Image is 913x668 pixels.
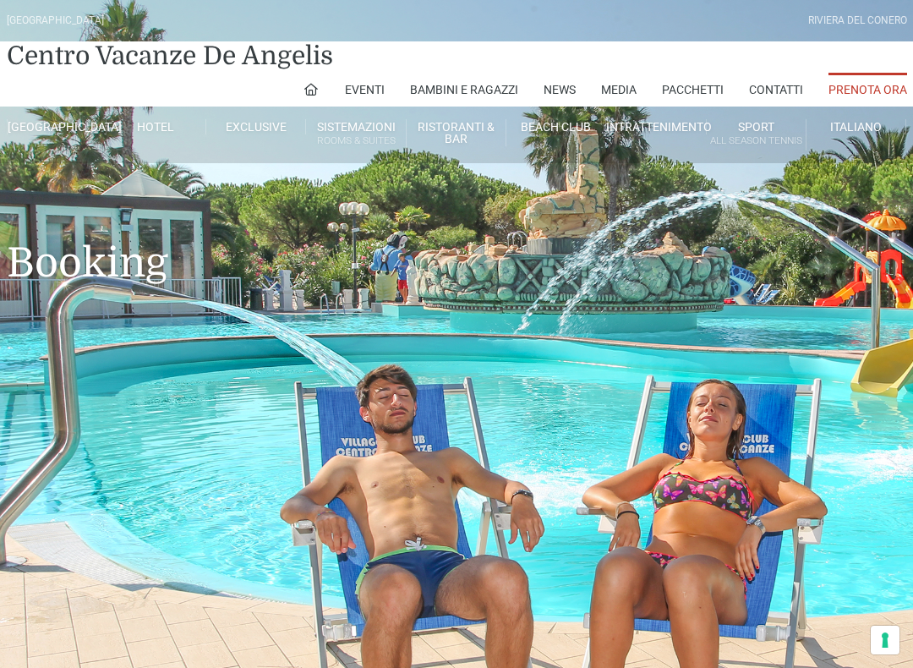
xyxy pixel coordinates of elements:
a: SistemazioniRooms & Suites [306,119,406,151]
a: Eventi [345,73,385,107]
h1: Booking [7,163,907,312]
div: [GEOGRAPHIC_DATA] [7,13,104,29]
a: Contatti [749,73,803,107]
span: Italiano [830,120,882,134]
a: Exclusive [206,119,306,134]
a: Intrattenimento [606,119,706,134]
a: Hotel [107,119,206,134]
a: Beach Club [506,119,606,134]
button: Le tue preferenze relative al consenso per le tecnologie di tracciamento [871,626,899,654]
a: News [544,73,576,107]
div: Riviera Del Conero [808,13,907,29]
small: Rooms & Suites [306,133,405,149]
a: Pacchetti [662,73,724,107]
a: Prenota Ora [828,73,907,107]
small: All Season Tennis [707,133,806,149]
a: Centro Vacanze De Angelis [7,39,333,73]
a: Bambini e Ragazzi [410,73,518,107]
a: Ristoranti & Bar [407,119,506,146]
a: SportAll Season Tennis [707,119,806,151]
a: [GEOGRAPHIC_DATA] [7,119,107,134]
a: Italiano [806,119,906,134]
a: Media [601,73,637,107]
